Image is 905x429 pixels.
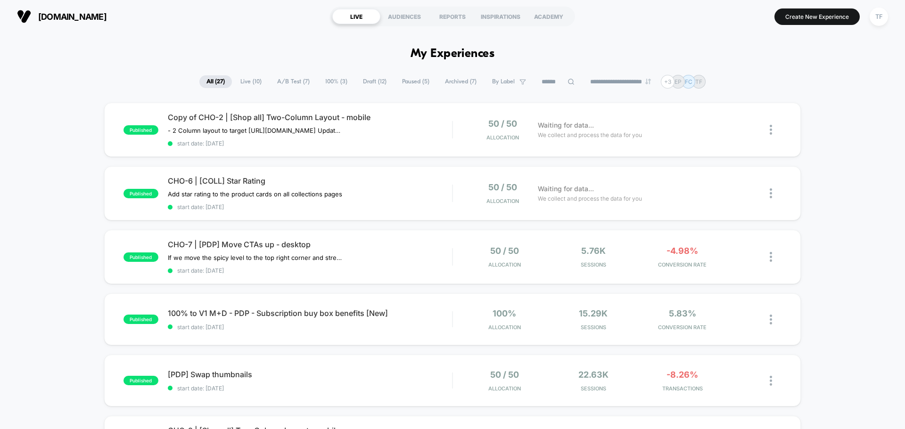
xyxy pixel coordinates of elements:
span: published [123,189,158,198]
span: 50 / 50 [490,246,519,256]
img: close [770,315,772,324]
div: ACADEMY [525,9,573,24]
span: CHO-6 | [COLL] Star Rating [168,176,452,186]
span: 50 / 50 [488,182,517,192]
span: [PDP] Swap thumbnails [168,370,452,379]
span: A/B Test ( 7 ) [270,75,317,88]
span: Live ( 10 ) [233,75,269,88]
div: TF [870,8,888,26]
span: CONVERSION RATE [640,261,724,268]
span: Waiting for data... [538,120,594,130]
span: start date: [DATE] [168,267,452,274]
button: TF [867,7,891,26]
span: published [123,315,158,324]
span: Draft ( 12 ) [356,75,394,88]
span: Sessions [551,261,636,268]
span: Add star rating to the product cards on all collections pages [168,190,342,198]
span: 100% [493,308,516,318]
p: FC [685,78,692,85]
div: LIVE [332,9,380,24]
span: 22.63k [578,370,609,380]
span: start date: [DATE] [168,385,452,392]
span: All ( 27 ) [199,75,232,88]
span: Allocation [486,134,519,141]
span: Paused ( 5 ) [395,75,436,88]
span: Allocation [488,261,521,268]
img: close [770,252,772,262]
span: Allocation [486,198,519,204]
span: [DOMAIN_NAME] [38,12,107,22]
span: Copy of CHO-2 | [Shop all] Two-Column Layout - mobile [168,113,452,122]
span: TRANSACTIONS [640,385,724,392]
span: -4.98% [666,246,698,256]
button: Create New Experience [774,8,860,25]
span: 50 / 50 [490,370,519,380]
span: Sessions [551,324,636,331]
span: start date: [DATE] [168,140,452,147]
div: + 3 [661,75,675,89]
span: 5.76k [581,246,606,256]
div: AUDIENCES [380,9,428,24]
span: published [123,376,158,385]
span: CHO-7 | [PDP] Move CTAs up - desktop [168,240,452,249]
span: 5.83% [669,308,696,318]
span: published [123,125,158,135]
span: Allocation [488,324,521,331]
div: REPORTS [428,9,477,24]
span: published [123,252,158,262]
img: Visually logo [17,9,31,24]
img: close [770,376,772,386]
h1: My Experiences [411,47,495,61]
span: 15.29k [579,308,608,318]
span: start date: [DATE] [168,203,452,210]
span: 100% ( 3 ) [318,75,354,88]
span: 100% to V1 M+D - PDP - Subscription buy box benefits [New] [168,308,452,318]
span: We collect and process the data for you [538,130,642,139]
span: We collect and process the data for you [538,194,642,203]
span: By Label [492,78,515,85]
span: CONVERSION RATE [640,324,724,331]
div: INSPIRATIONS [477,9,525,24]
span: start date: [DATE] [168,324,452,331]
span: 50 / 50 [488,119,517,129]
span: -8.26% [666,370,698,380]
img: close [770,125,772,135]
img: close [770,188,772,198]
button: [DOMAIN_NAME] [14,9,109,24]
p: EP [675,78,682,85]
img: end [645,79,651,84]
span: Allocation [488,385,521,392]
span: Sessions [551,385,636,392]
span: - 2 Column layout to target [URL][DOMAIN_NAME] Updated the SHOP ALL links from [URL][DOMAIN_NAME]... [168,127,343,134]
span: If we move the spicy level to the top right corner and stretch the product description to be full... [168,254,343,261]
span: Waiting for data... [538,184,594,194]
span: Archived ( 7 ) [438,75,484,88]
p: TF [695,78,702,85]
